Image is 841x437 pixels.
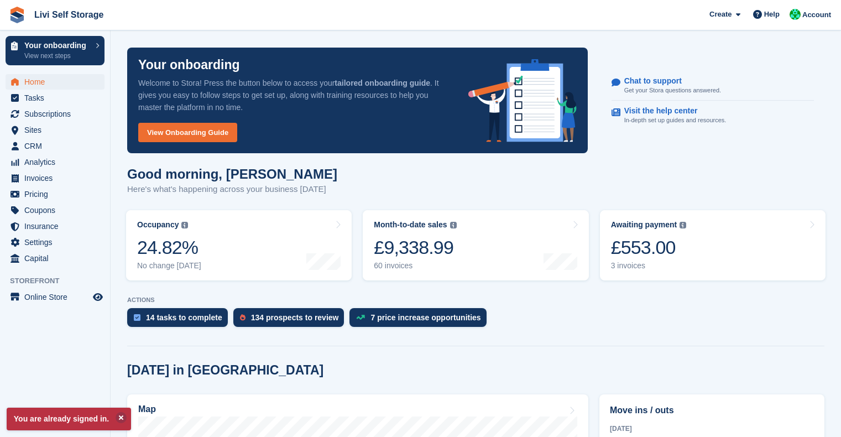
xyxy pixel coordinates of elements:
span: Analytics [24,154,91,170]
span: Insurance [24,218,91,234]
p: Get your Stora questions answered. [624,86,721,95]
div: [DATE] [610,424,814,434]
span: Home [24,74,91,90]
a: Visit the help center In-depth set up guides and resources. [612,101,814,131]
div: Awaiting payment [611,220,677,230]
p: Here's what's happening across your business [DATE] [127,183,337,196]
a: Month-to-date sales £9,338.99 60 invoices [363,210,588,280]
a: View Onboarding Guide [138,123,237,142]
img: task-75834270c22a3079a89374b754ae025e5fb1db73e45f91037f5363f120a921f8.svg [134,314,140,321]
div: £9,338.99 [374,236,456,259]
strong: tailored onboarding guide [335,79,430,87]
h2: Move ins / outs [610,404,814,417]
a: 134 prospects to review [233,308,350,332]
a: menu [6,154,105,170]
div: £553.00 [611,236,687,259]
div: 3 invoices [611,261,687,270]
p: View next steps [24,51,90,61]
a: Livi Self Storage [30,6,108,24]
p: Chat to support [624,76,712,86]
a: menu [6,186,105,202]
p: You are already signed in. [7,408,131,430]
a: menu [6,122,105,138]
div: 7 price increase opportunities [370,313,480,322]
img: price_increase_opportunities-93ffe204e8149a01c8c9dc8f82e8f89637d9d84a8eef4429ea346261dce0b2c0.svg [356,315,365,320]
a: menu [6,106,105,122]
p: Your onboarding [24,41,90,49]
span: CRM [24,138,91,154]
span: Invoices [24,170,91,186]
span: Help [764,9,780,20]
a: menu [6,235,105,250]
a: menu [6,74,105,90]
a: 14 tasks to complete [127,308,233,332]
img: prospect-51fa495bee0391a8d652442698ab0144808aea92771e9ea1ae160a38d050c398.svg [240,314,245,321]
a: menu [6,138,105,154]
h1: Good morning, [PERSON_NAME] [127,167,337,181]
a: menu [6,218,105,234]
span: Create [709,9,732,20]
a: menu [6,90,105,106]
a: menu [6,289,105,305]
a: Chat to support Get your Stora questions answered. [612,71,814,101]
a: menu [6,170,105,186]
span: Settings [24,235,91,250]
a: menu [6,202,105,218]
p: Welcome to Stora! Press the button below to access your . It gives you easy to follow steps to ge... [138,77,451,113]
img: Joe Robertson [790,9,801,20]
div: Month-to-date sales [374,220,447,230]
img: stora-icon-8386f47178a22dfd0bd8f6a31ec36ba5ce8667c1dd55bd0f319d3a0aa187defe.svg [9,7,25,23]
a: Your onboarding View next steps [6,36,105,65]
a: Occupancy 24.82% No change [DATE] [126,210,352,280]
a: 7 price increase opportunities [349,308,492,332]
span: Subscriptions [24,106,91,122]
div: 60 invoices [374,261,456,270]
div: 24.82% [137,236,201,259]
a: Preview store [91,290,105,304]
span: Online Store [24,289,91,305]
h2: Map [138,404,156,414]
span: Tasks [24,90,91,106]
img: onboarding-info-6c161a55d2c0e0a8cae90662b2fe09162a5109e8cc188191df67fb4f79e88e88.svg [468,59,577,142]
h2: [DATE] in [GEOGRAPHIC_DATA] [127,363,323,378]
p: Visit the help center [624,106,718,116]
a: Awaiting payment £553.00 3 invoices [600,210,826,280]
p: ACTIONS [127,296,824,304]
div: No change [DATE] [137,261,201,270]
img: icon-info-grey-7440780725fd019a000dd9b08b2336e03edf1995a4989e88bcd33f0948082b44.svg [181,222,188,228]
span: Pricing [24,186,91,202]
div: 134 prospects to review [251,313,339,322]
span: Capital [24,251,91,266]
span: Storefront [10,275,110,287]
img: icon-info-grey-7440780725fd019a000dd9b08b2336e03edf1995a4989e88bcd33f0948082b44.svg [680,222,686,228]
a: menu [6,251,105,266]
span: Sites [24,122,91,138]
div: 14 tasks to complete [146,313,222,322]
span: Coupons [24,202,91,218]
p: Your onboarding [138,59,240,71]
div: Occupancy [137,220,179,230]
img: icon-info-grey-7440780725fd019a000dd9b08b2336e03edf1995a4989e88bcd33f0948082b44.svg [450,222,457,228]
p: In-depth set up guides and resources. [624,116,727,125]
span: Account [802,9,831,20]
